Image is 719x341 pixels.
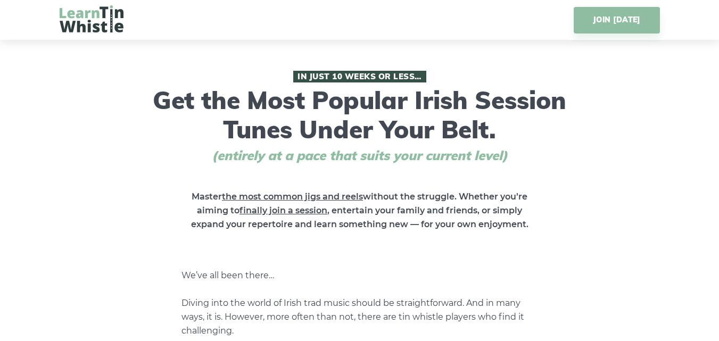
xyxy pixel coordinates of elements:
h1: Get the Most Popular Irish Session Tunes Under Your Belt. [150,71,570,163]
span: In Just 10 Weeks or Less… [293,71,426,82]
a: JOIN [DATE] [574,7,659,34]
span: finally join a session [239,205,327,215]
img: LearnTinWhistle.com [60,5,123,32]
span: (entirely at a pace that suits your current level) [192,148,527,163]
strong: Master without the struggle. Whether you’re aiming to , entertain your family and friends, or sim... [191,192,528,229]
span: the most common jigs and reels [222,192,363,202]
